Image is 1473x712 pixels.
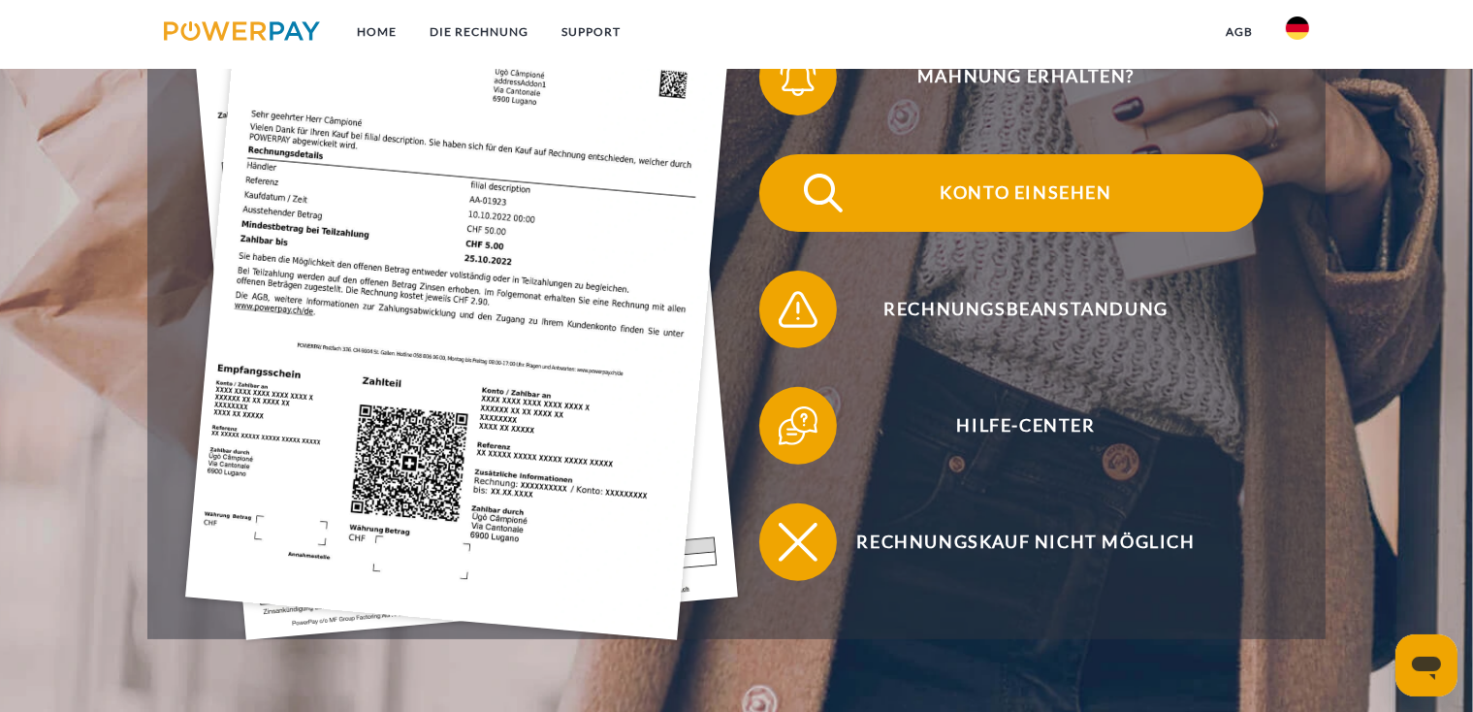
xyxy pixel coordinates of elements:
a: agb [1209,15,1269,49]
a: SUPPORT [545,15,637,49]
span: Konto einsehen [788,154,1264,232]
img: qb_bell.svg [774,52,822,101]
span: Rechnungskauf nicht möglich [788,503,1264,581]
img: de [1286,16,1309,40]
button: Rechnungsbeanstandung [759,271,1264,348]
span: Rechnungsbeanstandung [788,271,1264,348]
button: Rechnungskauf nicht möglich [759,503,1264,581]
button: Konto einsehen [759,154,1264,232]
img: logo-powerpay.svg [164,21,320,41]
img: qb_warning.svg [774,285,822,334]
span: Hilfe-Center [788,387,1264,465]
button: Mahnung erhalten? [759,38,1264,115]
img: qb_search.svg [799,169,848,217]
span: Mahnung erhalten? [788,38,1264,115]
button: Hilfe-Center [759,387,1264,465]
img: qb_help.svg [774,402,822,450]
img: qb_close.svg [774,518,822,566]
iframe: Schaltfläche zum Öffnen des Messaging-Fensters [1395,634,1457,696]
a: DIE RECHNUNG [413,15,545,49]
a: Home [340,15,413,49]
